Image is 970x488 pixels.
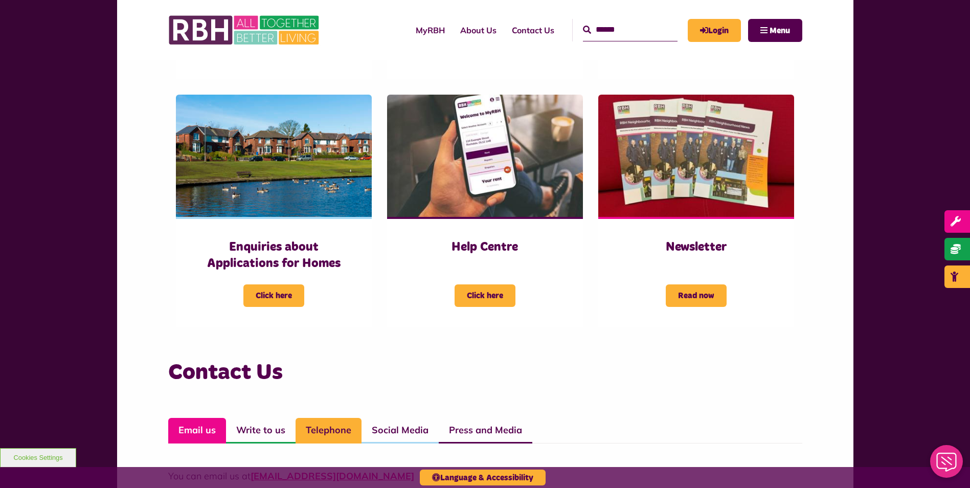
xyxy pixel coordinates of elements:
[504,16,562,44] a: Contact Us
[439,418,532,443] a: Press and Media
[408,239,562,255] h3: Help Centre
[243,284,304,307] span: Click here
[455,284,515,307] span: Click here
[770,27,790,35] span: Menu
[168,418,226,443] a: Email us
[296,418,362,443] a: Telephone
[666,284,727,307] span: Read now
[168,10,322,50] img: RBH
[688,19,741,42] a: MyRBH
[583,19,678,41] input: Search
[453,16,504,44] a: About Us
[619,239,774,255] h3: Newsletter
[176,95,372,217] img: Dewhirst Rd 03
[168,358,802,387] h3: Contact Us
[176,95,372,327] a: Enquiries about Applications for Homes Click here
[226,418,296,443] a: Write to us
[362,418,439,443] a: Social Media
[598,95,794,327] a: Newsletter Read now
[420,470,546,485] button: Language & Accessibility
[598,95,794,217] img: RBH Newsletter Copies
[387,95,583,217] img: Myrbh Man Wth Mobile Correct
[196,239,351,271] h3: Enquiries about Applications for Homes
[408,16,453,44] a: MyRBH
[387,95,583,327] a: Help Centre Click here
[924,442,970,488] iframe: Netcall Web Assistant for live chat
[748,19,802,42] button: Navigation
